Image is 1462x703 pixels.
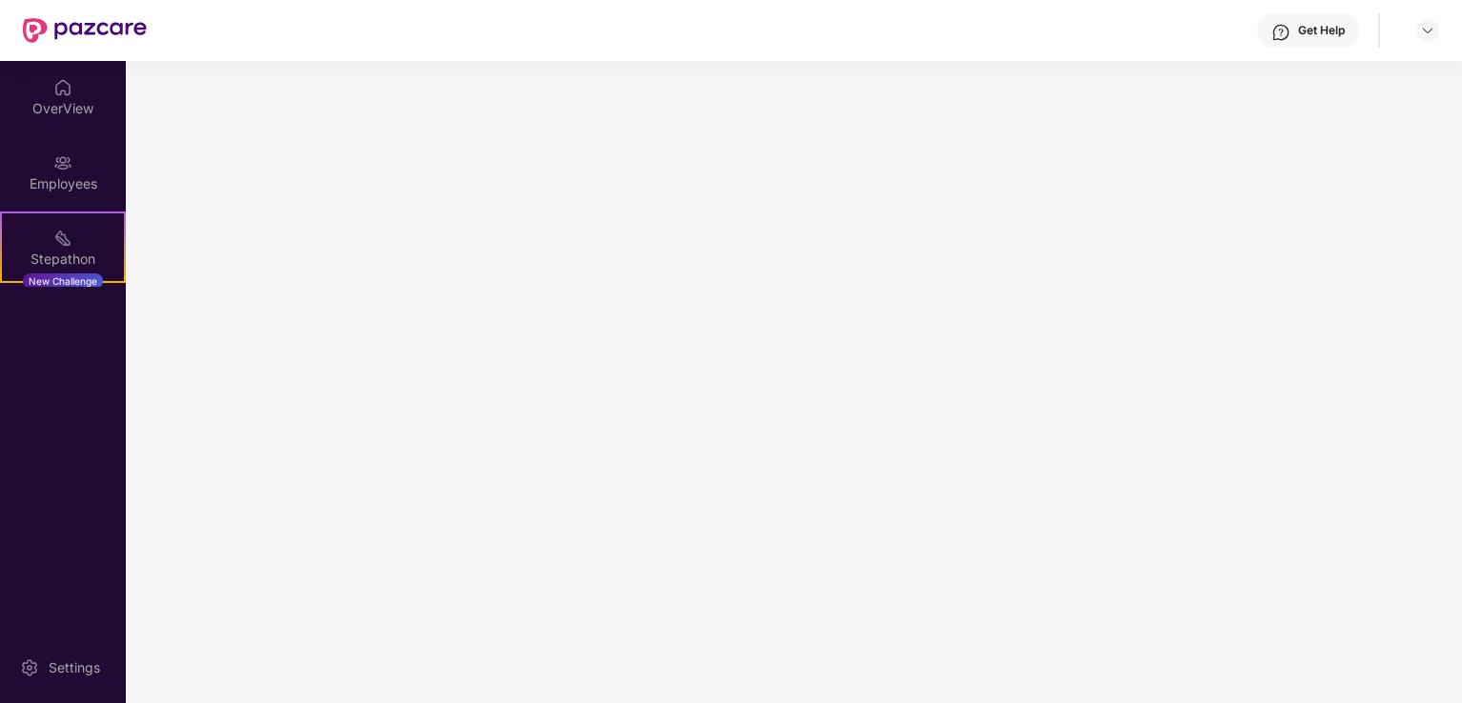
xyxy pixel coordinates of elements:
img: svg+xml;base64,PHN2ZyBpZD0iRW1wbG95ZWVzIiB4bWxucz0iaHR0cDovL3d3dy53My5vcmcvMjAwMC9zdmciIHdpZHRoPS... [53,153,72,172]
div: New Challenge [23,273,103,289]
div: Get Help [1298,23,1345,38]
img: svg+xml;base64,PHN2ZyBpZD0iSG9tZSIgeG1sbnM9Imh0dHA6Ly93d3cudzMub3JnLzIwMDAvc3ZnIiB3aWR0aD0iMjAiIG... [53,78,72,97]
img: svg+xml;base64,PHN2ZyBpZD0iRHJvcGRvd24tMzJ4MzIiIHhtbG5zPSJodHRwOi8vd3d3LnczLm9yZy8yMDAwL3N2ZyIgd2... [1420,23,1435,38]
img: New Pazcare Logo [23,18,147,43]
div: Settings [43,658,106,677]
img: svg+xml;base64,PHN2ZyBpZD0iU2V0dGluZy0yMHgyMCIgeG1sbnM9Imh0dHA6Ly93d3cudzMub3JnLzIwMDAvc3ZnIiB3aW... [20,658,39,677]
img: svg+xml;base64,PHN2ZyBpZD0iSGVscC0zMngzMiIgeG1sbnM9Imh0dHA6Ly93d3cudzMub3JnLzIwMDAvc3ZnIiB3aWR0aD... [1271,23,1290,42]
img: svg+xml;base64,PHN2ZyB4bWxucz0iaHR0cDovL3d3dy53My5vcmcvMjAwMC9zdmciIHdpZHRoPSIyMSIgaGVpZ2h0PSIyMC... [53,229,72,248]
div: Stepathon [2,250,124,269]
